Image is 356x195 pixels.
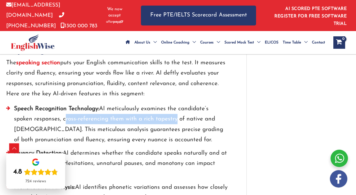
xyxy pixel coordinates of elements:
span: Scored Mock Test [224,32,254,53]
img: Afterpay-Logo [106,20,123,24]
a: Time TableMenu Toggle [281,32,310,53]
a: Free PTE/IELTS Scorecard Assessment [141,6,256,25]
span: Menu Toggle [150,32,157,53]
nav: Site Navigation: Main Menu [124,32,327,53]
div: Rating: 4.8 out of 5 [13,168,58,176]
div: 4.8 [13,168,22,176]
div: 724 reviews [25,179,46,184]
span: About Us [134,32,150,53]
span: Menu Toggle [189,32,196,53]
aside: Header Widget 1 [268,2,350,29]
a: CoursesMenu Toggle [198,32,222,53]
span: Menu Toggle [214,32,220,53]
a: AI SCORED PTE SOFTWARE REGISTER FOR FREE SOFTWARE TRIAL [274,7,347,26]
span: Online Coaching [161,32,189,53]
span: Menu Toggle [301,32,308,53]
strong: Pronunciation Analysis: [14,184,75,190]
img: white-facebook.png [330,170,347,188]
a: About UsMenu Toggle [132,32,159,53]
span: Time Table [283,32,301,53]
img: cropped-ew-logo [11,34,55,51]
a: speaking section [16,60,60,66]
a: Scored Mock TestMenu Toggle [222,32,263,53]
span: ELICOS [265,32,278,53]
a: ELICOS [263,32,281,53]
strong: Speech Recognition Technology: [14,106,99,112]
a: [PHONE_NUMBER] [6,13,64,28]
li: AI determines whether the candidate speaks naturally and at a consistent pace. Hesitations, unnat... [6,148,228,182]
a: 1300 000 783 [61,23,97,29]
span: Contact [312,32,325,53]
li: AI meticulously examines the candidate’s spoken responses, cross-referencing them with a rich tap... [6,104,228,148]
a: Online CoachingMenu Toggle [159,32,198,53]
a: [EMAIL_ADDRESS][DOMAIN_NAME] [6,2,60,18]
a: View Shopping Cart, empty [333,36,345,49]
span: Courses [200,32,214,53]
strong: Fluency Detection: [14,150,63,156]
p: The puts your English communication skills to the test. It measures clarity and fluency, ensuring... [6,58,228,99]
span: Menu Toggle [254,32,260,53]
span: We now accept [104,6,125,19]
a: Contact [310,32,327,53]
